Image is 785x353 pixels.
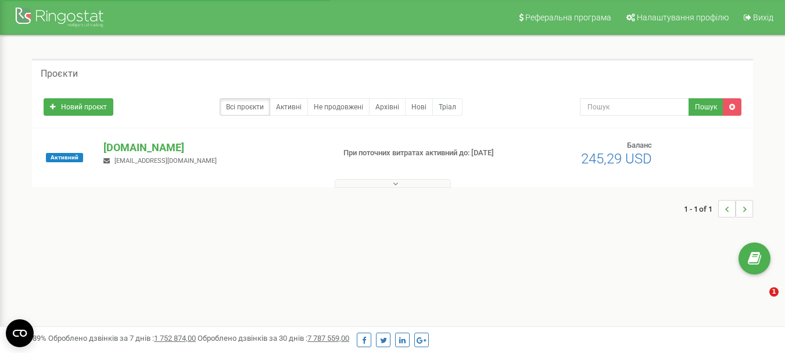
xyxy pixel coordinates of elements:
[48,334,196,343] span: Оброблено дзвінків за 7 днів :
[432,98,463,116] a: Тріал
[369,98,406,116] a: Архівні
[114,157,217,165] span: [EMAIL_ADDRESS][DOMAIN_NAME]
[154,334,196,343] u: 1 752 874,00
[745,287,773,315] iframe: Intercom live chat
[769,287,779,297] span: 1
[405,98,433,116] a: Нові
[689,98,723,116] button: Пошук
[753,13,773,22] span: Вихід
[307,98,370,116] a: Не продовжені
[44,98,113,116] a: Новий проєкт
[684,200,718,217] span: 1 - 1 of 1
[6,319,34,347] button: Open CMP widget
[307,334,349,343] u: 7 787 559,00
[103,140,324,155] p: [DOMAIN_NAME]
[525,13,611,22] span: Реферальна програма
[220,98,270,116] a: Всі проєкти
[270,98,308,116] a: Активні
[684,188,753,229] nav: ...
[198,334,349,343] span: Оброблено дзвінків за 30 днів :
[581,151,652,167] span: 245,29 USD
[41,69,78,79] h5: Проєкти
[627,141,652,149] span: Баланс
[637,13,729,22] span: Налаштування профілю
[580,98,689,116] input: Пошук
[343,148,505,159] p: При поточних витратах активний до: [DATE]
[46,153,83,162] span: Активний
